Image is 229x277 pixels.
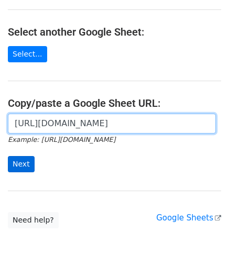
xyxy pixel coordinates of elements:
input: Paste your Google Sheet URL here [8,114,216,134]
input: Next [8,156,35,172]
a: Select... [8,46,47,62]
h4: Select another Google Sheet: [8,26,221,38]
iframe: Chat Widget [177,227,229,277]
a: Google Sheets [156,213,221,223]
a: Need help? [8,212,59,228]
small: Example: [URL][DOMAIN_NAME] [8,136,115,143]
h4: Copy/paste a Google Sheet URL: [8,97,221,109]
